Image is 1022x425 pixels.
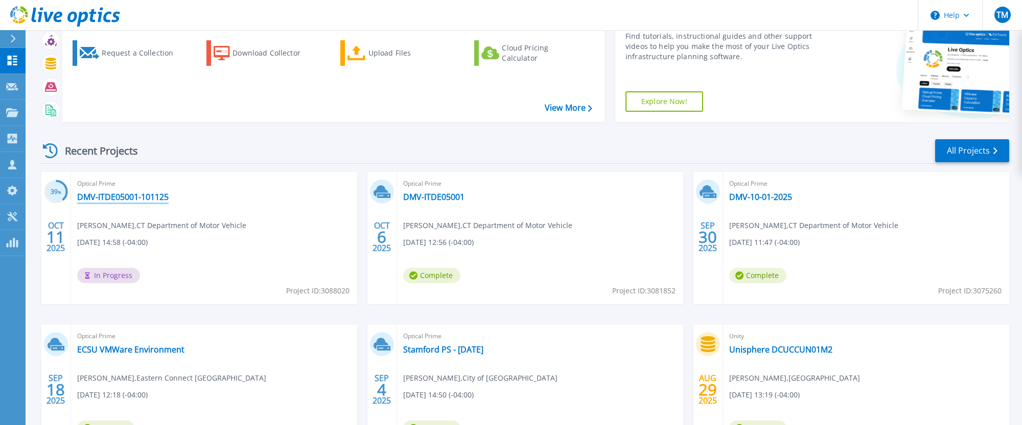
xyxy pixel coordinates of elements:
[77,268,140,283] span: In Progress
[502,43,584,63] div: Cloud Pricing Calculator
[47,385,65,394] span: 18
[729,220,898,231] span: [PERSON_NAME] , CT Department of Motor Vehicle
[729,331,1003,342] span: Unity
[625,31,827,62] div: Find tutorials, instructional guides and other support videos to help you make the most of your L...
[403,389,474,401] span: [DATE] 14:50 (-04:00)
[729,344,832,355] a: Unisphere DCUCCUN01M2
[729,268,786,283] span: Complete
[372,371,391,408] div: SEP 2025
[729,237,800,248] span: [DATE] 11:47 (-04:00)
[286,285,350,296] span: Project ID: 3088020
[102,43,183,63] div: Request a Collection
[996,11,1008,19] span: TM
[77,344,184,355] a: ECSU VMWare Environment
[372,218,391,256] div: OCT 2025
[39,138,152,163] div: Recent Projects
[729,192,792,202] a: DMV-10-01-2025
[699,385,717,394] span: 29
[935,139,1009,162] a: All Projects
[403,331,677,342] span: Optical Prime
[474,40,588,66] a: Cloud Pricing Calculator
[46,371,65,408] div: SEP 2025
[44,186,68,198] h3: 39
[729,372,860,384] span: [PERSON_NAME] , [GEOGRAPHIC_DATA]
[403,192,464,202] a: DMV-ITDE05001
[77,389,148,401] span: [DATE] 12:18 (-04:00)
[403,220,572,231] span: [PERSON_NAME] , CT Department of Motor Vehicle
[368,43,450,63] div: Upload Files
[77,372,266,384] span: [PERSON_NAME] , Eastern Connect [GEOGRAPHIC_DATA]
[625,91,703,112] a: Explore Now!
[377,385,386,394] span: 4
[699,233,717,241] span: 30
[403,178,677,189] span: Optical Prime
[698,371,717,408] div: AUG 2025
[612,285,676,296] span: Project ID: 3081852
[729,178,1003,189] span: Optical Prime
[206,40,320,66] a: Download Collector
[77,331,351,342] span: Optical Prime
[73,40,187,66] a: Request a Collection
[545,103,592,113] a: View More
[403,372,558,384] span: [PERSON_NAME] , City of [GEOGRAPHIC_DATA]
[233,43,314,63] div: Download Collector
[77,237,148,248] span: [DATE] 14:58 (-04:00)
[77,192,169,202] a: DMV-ITDE05001-101125
[58,189,61,195] span: %
[46,218,65,256] div: OCT 2025
[403,268,460,283] span: Complete
[403,237,474,248] span: [DATE] 12:56 (-04:00)
[47,233,65,241] span: 11
[77,220,246,231] span: [PERSON_NAME] , CT Department of Motor Vehicle
[340,40,454,66] a: Upload Files
[377,233,386,241] span: 6
[729,389,800,401] span: [DATE] 13:19 (-04:00)
[698,218,717,256] div: SEP 2025
[77,178,351,189] span: Optical Prime
[403,344,483,355] a: Stamford PS - [DATE]
[938,285,1002,296] span: Project ID: 3075260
